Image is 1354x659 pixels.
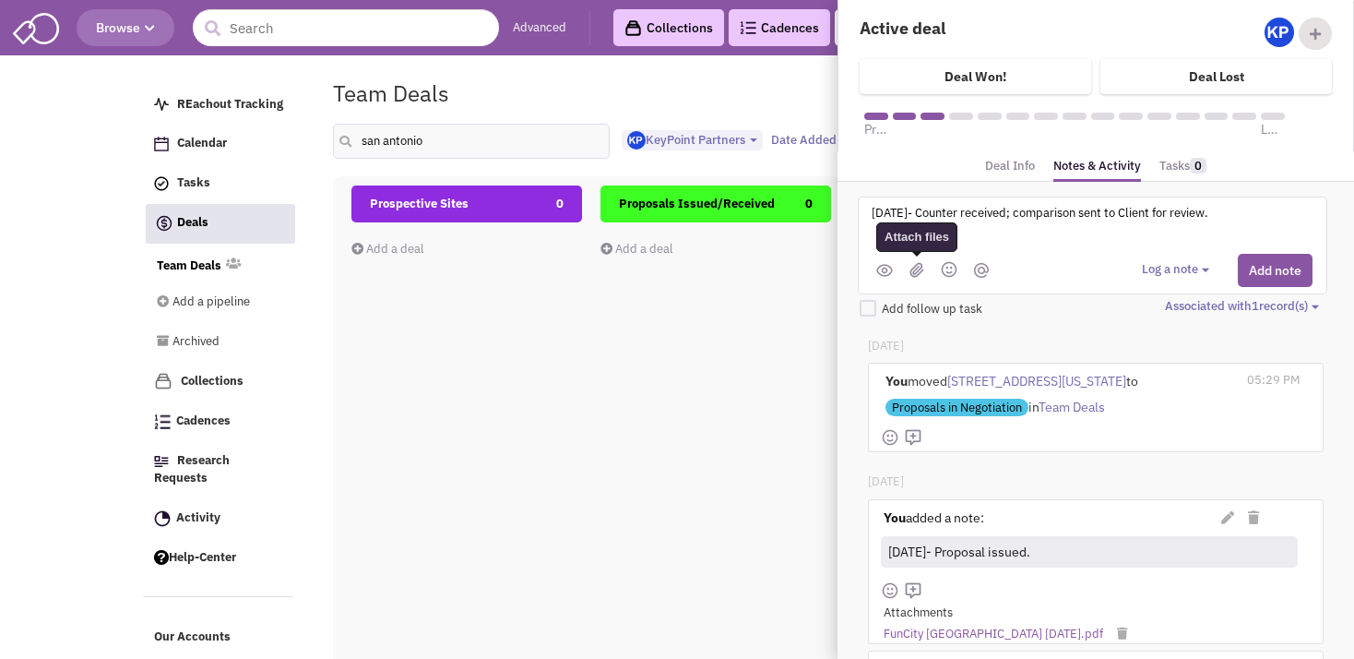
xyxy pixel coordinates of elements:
h4: Deal Won! [944,68,1006,85]
a: Tasks [1159,153,1206,180]
img: icon-deals.svg [155,212,173,234]
span: Prospective Sites [370,196,469,211]
button: Date Added [766,130,857,150]
a: Cadences [729,9,830,46]
span: Prospective Sites [864,120,888,138]
a: Deal Info [985,153,1035,180]
span: Date Added [771,132,837,148]
button: Browse [77,9,174,46]
span: [STREET_ADDRESS][US_STATE] [947,373,1126,389]
a: Team Deals [157,258,221,275]
a: Research Requests [145,444,294,497]
a: Add a deal [351,241,424,257]
a: Archived [157,325,269,360]
a: Tasks [145,166,294,201]
span: 1 [1252,298,1259,314]
a: Calendar [145,126,294,162]
img: Cadences_logo.png [154,414,171,429]
a: Add a pipeline [157,285,269,320]
img: SmartAdmin [13,9,59,44]
h1: Team Deals [333,81,449,105]
span: 0 [805,186,813,222]
i: Remove Attachment [1117,628,1127,640]
img: public.png [876,264,893,277]
button: Add note [1238,254,1312,287]
button: KeyPoint Partners [622,130,763,151]
img: Activity.png [154,510,171,527]
img: icon-tasks.png [154,176,169,191]
img: face-smile.png [881,428,899,447]
span: 0 [556,186,564,222]
img: (jpg,png,gif,doc,docx,xls,xlsx,pdf,txt) [909,262,924,278]
span: Research Requests [154,453,230,486]
input: Search deals [333,124,610,159]
div: Add Collaborator [1299,18,1332,50]
a: Collections [613,9,724,46]
img: Calendar.png [154,137,169,151]
img: icon-collection-lavender-black.svg [624,19,642,37]
a: Activity [145,501,294,536]
a: Help-Center [145,541,294,576]
span: Browse [96,19,155,36]
a: Advanced [513,19,566,37]
span: 0 [1190,158,1206,174]
label: added a note: [884,509,984,527]
a: Cadences [145,404,294,439]
a: FunCity [GEOGRAPHIC_DATA] [DATE].pdf [884,626,1103,643]
span: Cadences [176,413,231,429]
h4: Active deal [860,18,1084,39]
span: KeyPoint Partners [627,132,745,148]
span: Proposals Issued/Received [619,196,775,211]
div: Attach files [876,222,957,252]
span: REachout Tracking [177,96,283,112]
span: Calendar [177,136,227,151]
span: Proposals in Negotiation [885,399,1028,416]
img: face-smile.png [881,581,899,600]
strong: You [884,509,906,526]
i: Edit Note [1221,511,1234,524]
img: mantion.png [974,263,989,278]
span: Our Accounts [154,629,231,645]
img: Gp5tB00MpEGTGSMiAkF79g.png [627,131,646,150]
a: Add a deal [600,241,673,257]
a: Notes & Activity [1053,153,1141,183]
button: Log a note [1142,261,1215,279]
a: Deals [146,204,295,244]
h4: Deal Lost [1189,68,1244,85]
div: moved to in [881,364,1239,424]
span: 05:29 PM [1247,372,1301,388]
span: Tasks [177,175,210,191]
input: Search [193,9,499,46]
a: REachout Tracking [145,88,294,123]
button: Associated with1record(s) [1165,298,1324,316]
img: Research.png [154,456,169,467]
span: Lease executed [1261,120,1285,138]
span: Collections [181,373,243,389]
img: emoji.png [941,261,957,278]
a: Our Accounts [145,620,294,655]
span: Team Deals [1039,399,1105,415]
i: Delete Note [1248,511,1259,524]
img: mdi_comment-add-outline.png [904,581,922,600]
b: You [885,373,908,389]
span: Activity [176,509,220,525]
img: help.png [154,550,169,565]
a: Collections [145,364,294,400]
span: Add follow up task [882,301,982,317]
img: Cadences_logo.png [740,21,756,34]
img: icon-collection-lavender.png [154,372,172,390]
label: Attachments [884,605,953,622]
img: Gp5tB00MpEGTGSMiAkF79g.png [1265,18,1294,47]
div: [DATE]- Proposal issued. [885,539,1290,566]
img: mdi_comment-add-outline.png [904,428,922,447]
p: [DATE] [868,338,1323,355]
